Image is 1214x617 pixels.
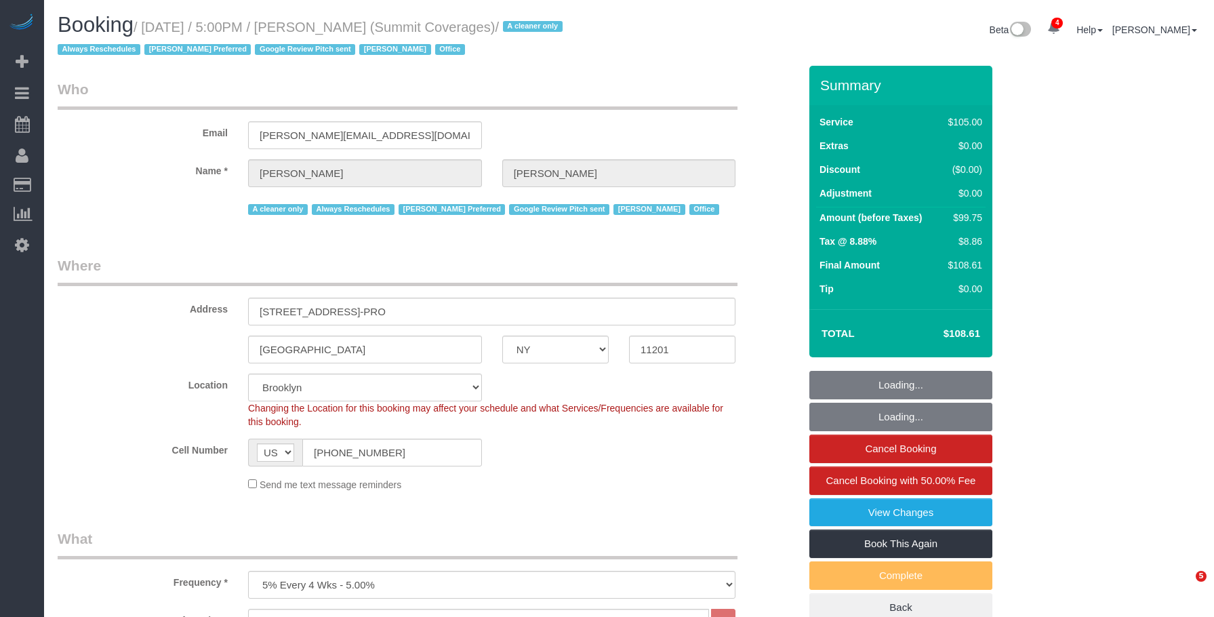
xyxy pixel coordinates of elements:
[248,204,308,215] span: A cleaner only
[943,139,982,153] div: $0.00
[629,336,735,363] input: Zip Code
[809,466,992,495] a: Cancel Booking with 50.00% Fee
[1076,24,1103,35] a: Help
[248,121,482,149] input: Email
[302,439,482,466] input: Cell Number
[58,20,567,58] small: / [DATE] / 5:00PM / [PERSON_NAME] (Summit Coverages)
[255,44,355,55] span: Google Review Pitch sent
[820,139,849,153] label: Extras
[820,282,834,296] label: Tip
[820,115,853,129] label: Service
[47,298,238,316] label: Address
[820,77,986,93] h3: Summary
[47,159,238,178] label: Name *
[613,204,685,215] span: [PERSON_NAME]
[903,328,980,340] h4: $108.61
[820,235,876,248] label: Tax @ 8.88%
[502,159,736,187] input: Last Name
[58,13,134,37] span: Booking
[1040,14,1067,43] a: 4
[8,14,35,33] img: Automaid Logo
[58,79,737,110] legend: Who
[260,479,401,490] span: Send me text message reminders
[503,21,563,32] span: A cleaner only
[58,256,737,286] legend: Where
[1112,24,1197,35] a: [PERSON_NAME]
[359,44,430,55] span: [PERSON_NAME]
[1168,571,1200,603] iframe: Intercom live chat
[58,529,737,559] legend: What
[399,204,505,215] span: [PERSON_NAME] Preferred
[943,258,982,272] div: $108.61
[820,258,880,272] label: Final Amount
[822,327,855,339] strong: Total
[248,403,723,427] span: Changing the Location for this booking may affect your schedule and what Services/Frequencies are...
[248,336,482,363] input: City
[820,163,860,176] label: Discount
[1051,18,1063,28] span: 4
[943,115,982,129] div: $105.00
[248,159,482,187] input: First Name
[943,163,982,176] div: ($0.00)
[47,571,238,589] label: Frequency *
[47,439,238,457] label: Cell Number
[312,204,394,215] span: Always Reschedules
[509,204,609,215] span: Google Review Pitch sent
[990,24,1032,35] a: Beta
[689,204,719,215] span: Office
[1009,22,1031,39] img: New interface
[826,475,976,486] span: Cancel Booking with 50.00% Fee
[943,186,982,200] div: $0.00
[943,235,982,248] div: $8.86
[1196,571,1207,582] span: 5
[943,282,982,296] div: $0.00
[435,44,465,55] span: Office
[809,435,992,463] a: Cancel Booking
[47,121,238,140] label: Email
[809,530,992,558] a: Book This Again
[58,44,140,55] span: Always Reschedules
[47,374,238,392] label: Location
[943,211,982,224] div: $99.75
[809,498,992,527] a: View Changes
[820,186,872,200] label: Adjustment
[820,211,922,224] label: Amount (before Taxes)
[144,44,251,55] span: [PERSON_NAME] Preferred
